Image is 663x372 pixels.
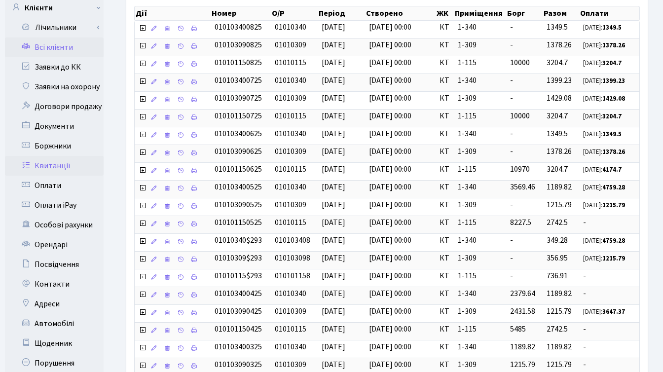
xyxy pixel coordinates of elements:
span: 01010340 [275,75,306,86]
span: 349.28 [547,235,568,246]
span: 5485 [510,324,526,335]
span: 1-115 [458,217,503,228]
span: КТ [440,146,450,157]
span: 01010115 [275,111,306,121]
a: Заявки до КК [5,57,104,77]
span: [DATE] 00:00 [369,22,411,33]
span: 1-309 [458,39,503,51]
span: 01010115$293 [215,270,262,281]
th: Оплати [579,6,639,20]
span: 1-309 [458,359,503,371]
span: 01010115 [275,164,306,175]
span: [DATE] [322,75,345,86]
span: - [583,270,635,282]
span: [DATE] [322,359,345,370]
span: 010103090825 [215,39,262,50]
span: - [583,217,635,228]
span: КТ [440,199,450,211]
b: 1429.08 [602,94,625,103]
small: [DATE]: [583,23,622,32]
span: КТ [440,75,450,86]
span: [DATE] 00:00 [369,128,411,139]
small: [DATE]: [583,236,625,245]
span: 10000 [510,111,530,121]
span: 1-340 [458,128,503,140]
span: КТ [440,253,450,264]
span: [DATE] [322,57,345,68]
a: Всі клієнти [5,37,104,57]
span: КТ [440,39,450,51]
span: - [510,93,513,104]
span: 3204.7 [547,57,568,68]
span: КТ [440,164,450,175]
span: 010103400325 [215,341,262,352]
span: [DATE] 00:00 [369,253,411,263]
th: Створено [365,6,436,20]
span: 01010309 [275,306,306,317]
span: 01010309 [275,39,306,50]
th: Приміщення [454,6,507,20]
small: [DATE]: [583,201,625,210]
span: - [510,235,513,246]
span: - [510,199,513,210]
span: 3204.7 [547,164,568,175]
small: [DATE]: [583,307,625,316]
span: 1349.5 [547,22,568,33]
span: 1-115 [458,111,503,122]
span: КТ [440,235,450,246]
span: 01010115 [275,217,306,228]
span: 1349.5 [547,128,568,139]
span: 01010340 [275,288,306,299]
span: 1-115 [458,164,503,175]
a: Договори продажу [5,97,104,116]
small: [DATE]: [583,94,625,103]
a: Оплати [5,176,104,195]
span: 01010309$293 [215,253,262,263]
b: 1215.79 [602,201,625,210]
span: [DATE] 00:00 [369,39,411,50]
span: 2379.64 [510,288,535,299]
span: КТ [440,324,450,335]
a: Документи [5,116,104,136]
span: [DATE] [322,324,345,335]
span: - [583,341,635,353]
span: 1-340 [458,182,503,193]
a: Посвідчення [5,255,104,274]
b: 1399.23 [602,76,625,85]
span: [DATE] [322,217,345,228]
span: 1-115 [458,57,503,69]
b: 3204.7 [602,112,622,121]
th: Період [318,6,365,20]
span: - [510,146,513,157]
span: 1-340 [458,341,503,353]
span: - [583,288,635,299]
span: 1-115 [458,324,503,335]
span: [DATE] 00:00 [369,57,411,68]
th: Номер [211,6,271,20]
span: - [510,270,513,281]
small: [DATE]: [583,76,625,85]
span: [DATE] [322,93,345,104]
span: [DATE] 00:00 [369,306,411,317]
span: 010103090725 [215,93,262,104]
span: [DATE] 00:00 [369,217,411,228]
span: 356.95 [547,253,568,263]
span: 010103400825 [215,22,262,33]
span: [DATE] 00:00 [369,164,411,175]
span: [DATE] [322,270,345,281]
span: 1378.26 [547,39,572,50]
span: 1189.82 [547,341,572,352]
span: 01010340$293 [215,235,262,246]
a: Лічильники [11,18,104,37]
span: 010103408 [275,235,310,246]
span: [DATE] [322,288,345,299]
span: КТ [440,111,450,122]
span: 1215.79 [547,306,572,317]
span: 1-340 [458,288,503,299]
b: 4759.28 [602,236,625,245]
th: Разом [543,6,579,20]
span: 010101150625 [215,164,262,175]
span: 1189.82 [547,182,572,192]
span: [DATE] 00:00 [369,199,411,210]
small: [DATE]: [583,148,625,156]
